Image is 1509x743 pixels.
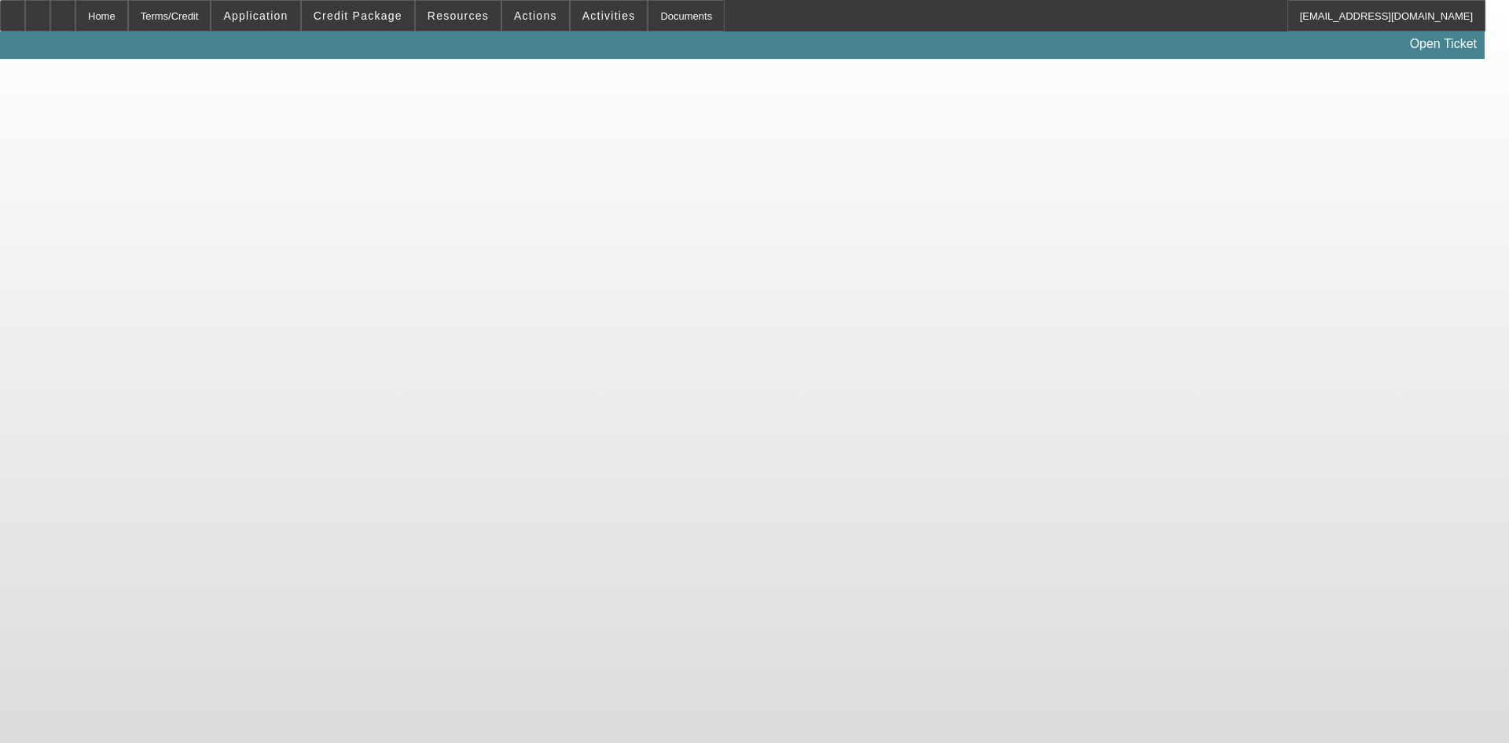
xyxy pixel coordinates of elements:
span: Actions [514,9,557,22]
span: Activities [582,9,636,22]
a: Open Ticket [1404,31,1483,57]
span: Resources [428,9,489,22]
span: Credit Package [314,9,402,22]
button: Resources [416,1,501,31]
button: Activities [571,1,648,31]
button: Application [211,1,299,31]
button: Credit Package [302,1,414,31]
button: Actions [502,1,569,31]
span: Application [223,9,288,22]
